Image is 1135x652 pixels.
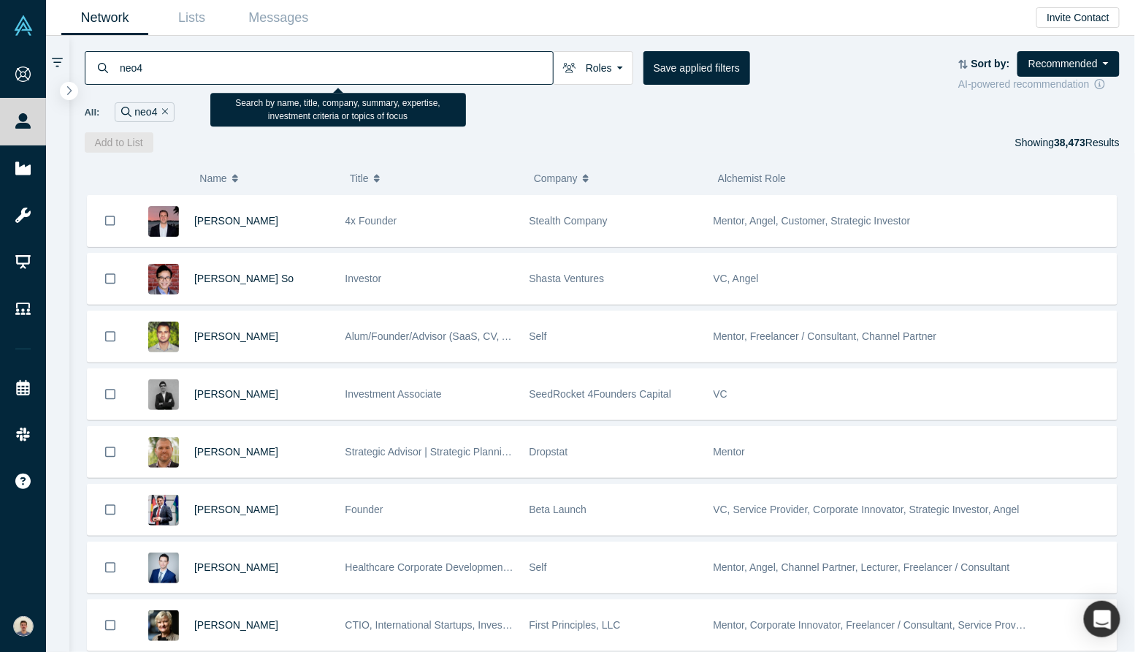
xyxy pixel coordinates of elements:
span: Mentor, Angel, Customer, Strategic Investor [714,215,911,227]
span: Alchemist Role [718,173,786,184]
span: Strategic Advisor | Strategic Planning, Operations & Customer Success [345,446,668,458]
span: Title [350,163,369,194]
img: Yohan Ramasundara's Profile Image [148,495,179,526]
span: Mentor, Corporate Innovator, Freelancer / Consultant, Service Provider, Channel Partner, VC [714,619,1133,631]
a: [PERSON_NAME] So [194,273,294,284]
span: Self [530,561,547,573]
a: [PERSON_NAME] [194,330,278,342]
span: Investor [345,273,382,284]
img: Joan Cavallé's Profile Image [148,379,179,410]
button: Bookmark [88,311,133,362]
button: Company [534,163,703,194]
span: Self [530,330,547,342]
span: Mentor [714,446,746,458]
strong: 38,473 [1054,137,1085,148]
button: Remove Filter [158,104,169,121]
span: 4x Founder [345,215,397,227]
span: Founder [345,504,383,515]
span: Shasta Ventures [530,273,605,284]
img: Nick Fisser's Profile Image [148,206,179,237]
button: Bookmark [88,369,133,420]
button: Bookmark [88,427,133,477]
div: AI-powered recommendation [958,77,1120,92]
span: Company [534,163,578,194]
button: Bookmark [88,542,133,593]
a: [PERSON_NAME] [194,619,278,631]
button: Bookmark [88,254,133,304]
span: Beta Launch [530,504,587,515]
button: Roles [553,51,633,85]
button: Add to List [85,132,153,153]
span: Mentor, Freelancer / Consultant, Channel Partner [714,330,937,342]
span: VC, Angel [714,273,759,284]
img: Franco Ciaffone's Account [13,616,34,637]
div: Showing [1015,132,1120,153]
img: Kenn So's Profile Image [148,264,179,295]
button: Save applied filters [643,51,750,85]
span: All: [85,105,100,120]
span: Mentor, Angel, Channel Partner, Lecturer, Freelancer / Consultant [714,561,1010,573]
span: Dropstat [530,446,568,458]
a: Messages [235,1,322,35]
span: Results [1054,137,1120,148]
span: VC, Service Provider, Corporate Innovator, Strategic Investor, Angel [714,504,1020,515]
strong: Sort by: [971,58,1010,69]
a: [PERSON_NAME] [194,504,278,515]
input: Search by name, title, company, summary, expertise, investment criteria or topics of focus [118,50,553,85]
a: [PERSON_NAME] [194,215,278,227]
a: [PERSON_NAME] [194,388,278,400]
button: Bookmark [88,600,133,651]
a: [PERSON_NAME] [194,561,278,573]
div: neo4 [115,102,175,122]
span: VC [714,388,727,400]
span: CTIO, International Startups, Investor, Board Director and Advisor [345,619,642,631]
a: Network [61,1,148,35]
button: Recommended [1017,51,1120,77]
span: Name [199,163,226,194]
span: Alum/Founder/Advisor (SaaS, CV, AI) [345,330,515,342]
img: Tomer Stavitsky's Profile Image [148,553,179,583]
a: [PERSON_NAME] [194,446,278,458]
img: Maria Pienaar's Profile Image [148,610,179,641]
a: Lists [148,1,235,35]
img: Arturo Santa's Profile Image [148,322,179,352]
span: Healthcare Corporate Development Executive [345,561,554,573]
button: Bookmark [88,195,133,246]
img: Pinchas Steinberg's Profile Image [148,437,179,468]
span: Stealth Company [530,215,608,227]
button: Bookmark [88,485,133,535]
button: Title [350,163,519,194]
span: Investment Associate [345,388,442,400]
img: Alchemist Vault Logo [13,15,34,36]
button: Name [199,163,335,194]
span: SeedRocket 4Founders Capital [530,388,672,400]
span: First Principles, LLC [530,619,621,631]
button: Invite Contact [1036,7,1120,28]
